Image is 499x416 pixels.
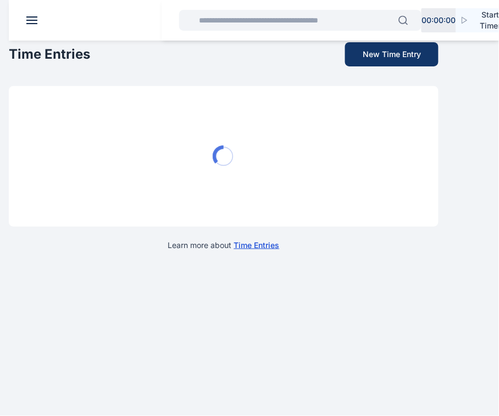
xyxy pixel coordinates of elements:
[168,240,280,251] p: Learn more about
[9,46,90,63] h2: Time Entries
[345,42,439,66] button: New Time Entry
[234,240,280,250] a: Time Entries
[422,15,456,26] p: 00 : 00 : 00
